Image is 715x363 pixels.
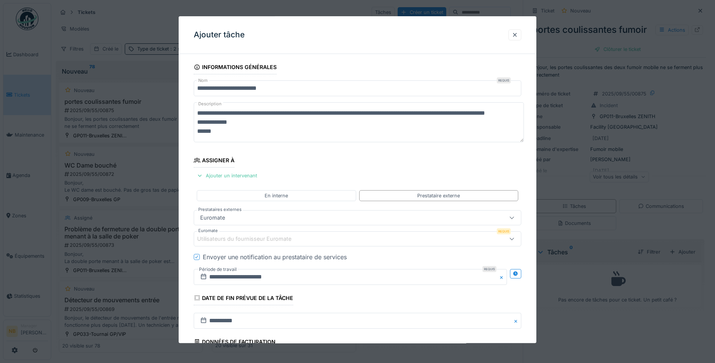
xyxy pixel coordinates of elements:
[417,192,460,199] div: Prestataire externe
[265,192,288,199] div: En interne
[194,292,293,305] div: Date de fin prévue de la tâche
[499,269,507,285] button: Close
[194,336,276,349] div: Données de facturation
[197,99,223,109] label: Description
[497,77,511,83] div: Requis
[497,228,511,234] div: Requis
[203,252,347,261] div: Envoyer une notification au prestataire de services
[197,228,219,234] label: Euromate
[513,313,521,329] button: Close
[194,62,277,74] div: Informations générales
[482,266,496,272] div: Requis
[194,155,234,168] div: Assigner à
[194,171,260,181] div: Ajouter un intervenant
[197,214,228,222] div: Euromate
[194,30,245,40] h3: Ajouter tâche
[197,77,209,84] label: Nom
[198,265,237,274] label: Période de travail
[197,206,243,213] label: Prestataires externes
[197,235,302,243] div: Utilisateurs du fournisseur Euromate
